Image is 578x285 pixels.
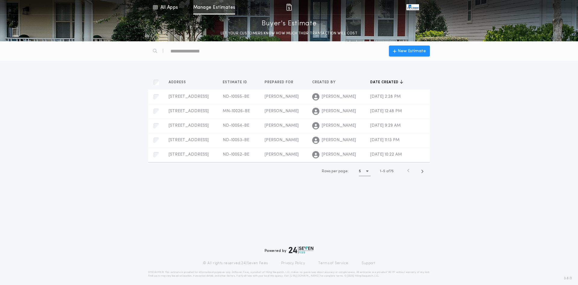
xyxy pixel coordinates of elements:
[398,48,426,54] span: New Estimate
[318,261,348,266] a: Terms of Service
[359,168,361,174] h1: 5
[169,80,187,85] span: Address
[223,80,248,85] span: Estimate ID
[370,138,399,142] span: [DATE] 11:13 PM
[389,46,430,56] button: New Estimate
[265,246,313,254] div: Powered by
[370,152,402,157] span: [DATE] 10:22 AM
[370,109,402,113] span: [DATE] 12:48 PM
[386,169,394,174] span: of 75
[265,80,295,85] span: Prepared for
[169,123,209,128] span: [STREET_ADDRESS]
[223,152,249,157] span: ND-10052-BE
[322,123,356,129] span: [PERSON_NAME]
[322,137,356,143] span: [PERSON_NAME]
[370,79,403,85] button: Date created
[370,80,400,85] span: Date created
[285,4,293,11] img: img
[312,80,337,85] span: Created by
[169,94,209,99] span: [STREET_ADDRESS]
[169,109,209,113] span: [STREET_ADDRESS]
[370,123,401,128] span: [DATE] 9:29 AM
[359,166,371,176] button: 5
[380,169,381,173] span: 1
[383,169,385,173] span: 5
[203,261,268,266] p: © All rights reserved. 24|Seven Fees
[215,30,363,36] p: LET YOUR CUSTOMERS KNOW HOW MUCH THEIR TRANSACTION WILL COST
[223,79,252,85] button: Estimate ID
[290,275,319,277] a: [URL][DOMAIN_NAME]
[281,261,305,266] a: Privacy Policy
[322,94,356,100] span: [PERSON_NAME]
[265,109,299,113] span: [PERSON_NAME]
[262,19,317,29] p: Buyer's Estimate
[223,123,249,128] span: ND-10054-BE
[223,94,249,99] span: ND-10055-BE
[564,276,572,281] span: 3.8.0
[169,79,191,85] button: Address
[322,169,349,173] span: Rows per page:
[322,108,356,114] span: [PERSON_NAME]
[223,138,249,142] span: ND-10053-BE
[265,152,299,157] span: [PERSON_NAME]
[289,246,313,254] img: logo
[322,152,356,158] span: [PERSON_NAME]
[370,94,401,99] span: [DATE] 2:28 PM
[406,4,419,10] img: vs-icon
[148,271,430,278] p: DISCLAIMER: This estimate is provided for informational purposes only. 24|Seven Fees, a product o...
[223,109,250,113] span: MN-10026-BE
[312,79,340,85] button: Created by
[169,152,209,157] span: [STREET_ADDRESS]
[265,123,299,128] span: [PERSON_NAME]
[362,261,375,266] a: Support
[265,94,299,99] span: [PERSON_NAME]
[169,138,209,142] span: [STREET_ADDRESS]
[265,138,299,142] span: [PERSON_NAME]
